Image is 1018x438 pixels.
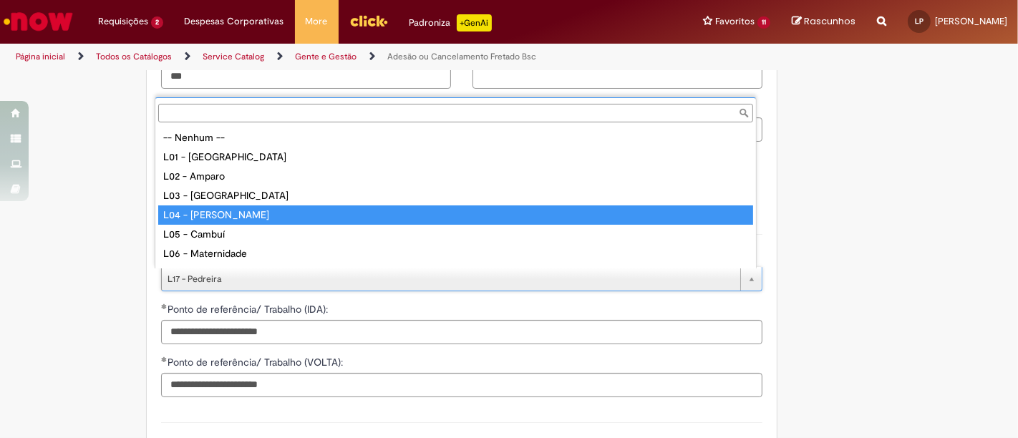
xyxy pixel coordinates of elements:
ul: Linha Utilizada [155,125,756,268]
div: -- Nenhum -- [158,128,753,147]
div: L04 - [PERSON_NAME] [158,205,753,225]
div: L06 - Maternidade [158,244,753,263]
div: L03 - [GEOGRAPHIC_DATA] [158,186,753,205]
div: L05 - Cambuí [158,225,753,244]
div: L01 - [GEOGRAPHIC_DATA] [158,147,753,167]
div: L02 - Amparo [158,167,753,186]
div: L07 - Sumaré [158,263,753,283]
